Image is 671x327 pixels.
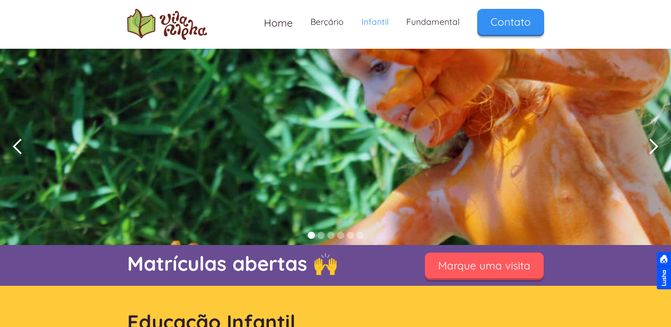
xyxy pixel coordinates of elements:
[264,16,293,29] span: Home
[357,232,364,239] div: Show slide 6 of 6
[636,49,671,245] div: next slide
[397,9,468,35] a: Fundamental
[425,253,544,278] a: Marque uma visita
[353,9,397,35] a: Infantil
[327,232,334,239] div: Show slide 3 of 6
[127,9,207,40] img: logo Escola Vila Alpha
[302,9,353,35] a: Berçário
[127,9,207,40] a: home
[127,249,402,277] p: Matrículas abertas 🙌
[255,9,302,37] a: Home
[477,9,544,35] a: Contato
[308,232,315,239] div: Show slide 1 of 6
[347,232,354,239] div: Show slide 5 of 6
[318,232,325,239] div: Show slide 2 of 6
[337,232,344,239] div: Show slide 4 of 6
